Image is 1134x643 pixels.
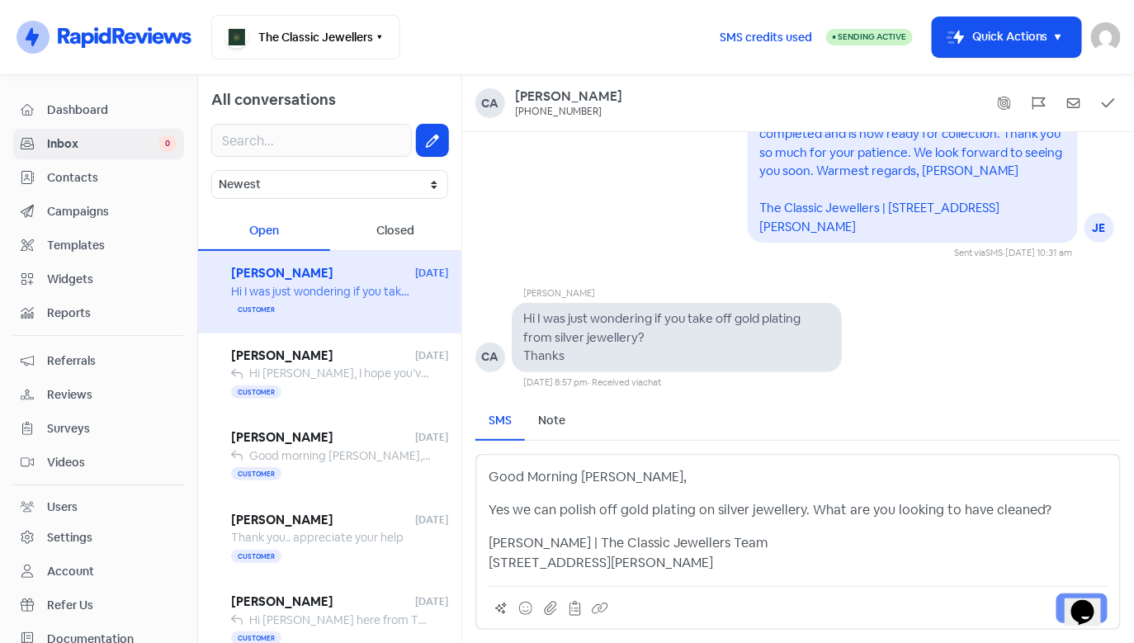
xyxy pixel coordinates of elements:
button: Mark as closed [1096,91,1121,116]
a: Inbox 0 [13,129,184,159]
div: SMS [489,412,512,429]
span: All conversations [211,90,336,109]
div: · Received via [588,376,661,390]
span: Refer Us [47,597,177,614]
div: [DATE] 8:57 pm [523,376,588,390]
span: Customer [231,385,281,399]
input: Search... [211,124,412,157]
div: CA [475,343,505,372]
span: Sending Active [838,31,906,42]
span: Reports [47,305,177,322]
span: [PERSON_NAME] [231,511,415,530]
span: Templates [47,237,177,254]
span: [PERSON_NAME] [231,593,415,612]
a: Users [13,492,184,522]
a: Reviews [13,380,184,410]
a: Contacts [13,163,184,193]
span: [PERSON_NAME] [231,428,415,447]
button: Quick Actions [933,17,1081,57]
a: Reports [13,298,184,329]
a: Refer Us [13,590,184,621]
span: Customer [231,303,281,316]
span: [PERSON_NAME] [231,347,415,366]
div: Settings [47,529,92,546]
a: Videos [13,447,184,478]
a: Widgets [13,264,184,295]
div: Open [198,212,330,251]
div: Users [47,499,78,516]
a: Surveys [13,414,184,444]
span: Surveys [47,420,177,437]
span: SMS credits used [720,29,812,46]
a: [PERSON_NAME] [515,88,622,106]
div: Closed [330,212,462,251]
iframe: chat widget [1065,577,1117,626]
div: [PERSON_NAME] [523,286,842,304]
a: SMS credits used [706,27,826,45]
span: Sent via · [954,247,1005,258]
span: [DATE] [415,430,448,445]
pre: Hi I was just wondering if you take off gold plating from silver jewellery? Thanks [523,310,803,363]
span: Inbox [47,135,158,153]
a: Settings [13,522,184,553]
div: JE [1084,213,1114,243]
p: [PERSON_NAME] | The Classic Jewellers Team [STREET_ADDRESS][PERSON_NAME] [489,533,1108,573]
span: Thank you.. appreciate your help [231,530,404,545]
span: [DATE] [415,266,448,281]
div: [PHONE_NUMBER] [515,106,602,119]
button: Mark as unread [1061,91,1086,116]
span: Contacts [47,169,177,187]
a: Dashboard [13,95,184,125]
span: Customer [231,550,281,563]
span: Videos [47,454,177,471]
a: Sending Active [826,27,913,47]
p: Good Morning [PERSON_NAME], [489,467,1108,487]
a: Account [13,556,184,587]
a: Referrals [13,346,184,376]
span: Referrals [47,352,177,370]
pre: Good Morning [PERSON_NAME], I hope you're having a lovely morning! I am delighted to inform you t... [759,51,1065,234]
button: Flag conversation [1027,91,1051,116]
span: chat [643,376,661,388]
span: Hi I was just wondering if you take off gold plating from silver jewellery? Thanks [231,284,644,299]
div: Ca [475,88,505,118]
span: Dashboard [47,102,177,119]
div: Note [538,412,565,429]
button: The Classic Jewellers [211,15,400,59]
div: [DATE] 10:31 am [1005,246,1073,260]
span: Reviews [47,386,177,404]
span: [DATE] [415,348,448,363]
span: SMS [985,247,1003,258]
span: [PERSON_NAME] [231,264,415,283]
span: Widgets [47,271,177,288]
span: [DATE] [415,513,448,527]
a: Templates [13,230,184,261]
p: Yes we can polish off gold plating on silver jewellery. What are you looking to have cleaned? [489,500,1108,520]
span: [DATE] [415,594,448,609]
span: Campaigns [47,203,177,220]
span: 0 [158,135,177,152]
span: Customer [231,467,281,480]
a: Campaigns [13,196,184,227]
div: Account [47,563,94,580]
button: Show system messages [992,91,1017,116]
img: User [1091,22,1121,52]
